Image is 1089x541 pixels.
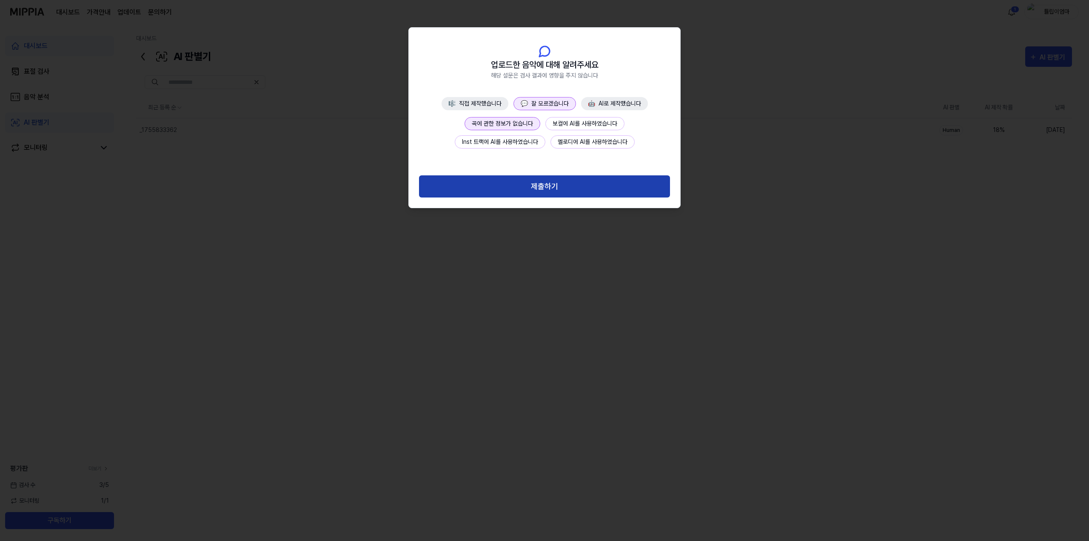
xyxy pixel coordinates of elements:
button: 멜로디에 AI를 사용하였습니다 [550,135,635,149]
button: 🤖AI로 제작했습니다 [581,97,648,110]
button: 곡에 관한 정보가 없습니다 [465,117,540,130]
button: 보컬에 AI를 사용하였습니다 [545,117,624,130]
span: 🤖 [588,100,595,107]
button: 🎼직접 제작했습니다 [442,97,508,110]
button: 제출하기 [419,175,670,198]
span: 💬 [521,100,528,107]
button: 💬잘 모르겠습니다 [513,97,576,110]
span: 해당 설문은 검사 결과에 영향을 주지 않습니다 [491,71,598,80]
span: 🎼 [448,100,456,107]
span: 업로드한 음악에 대해 알려주세요 [491,58,599,71]
button: Inst 트랙에 AI를 사용하였습니다 [455,135,545,149]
